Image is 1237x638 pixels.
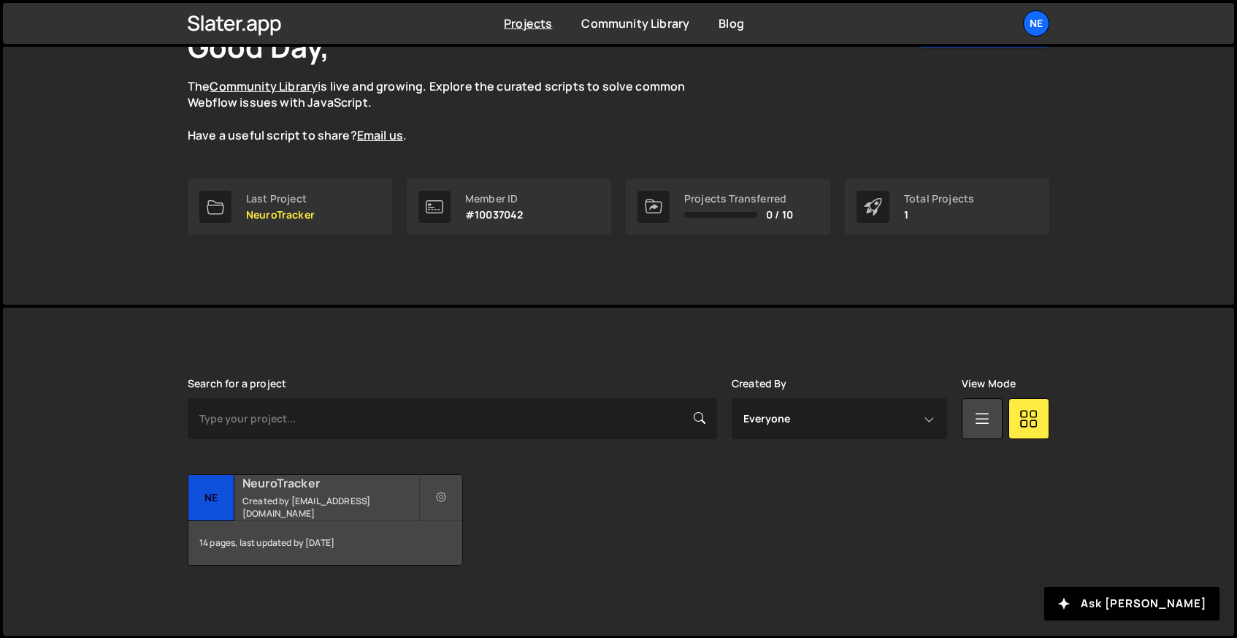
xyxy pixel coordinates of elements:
[719,15,744,31] a: Blog
[766,209,793,221] span: 0 / 10
[904,209,974,221] p: 1
[242,475,418,491] h2: NeuroTracker
[465,193,523,205] div: Member ID
[1023,10,1049,37] a: Ne
[684,193,793,205] div: Projects Transferred
[357,127,403,143] a: Email us
[904,193,974,205] div: Total Projects
[962,378,1016,390] label: View Mode
[581,15,689,31] a: Community Library
[188,179,392,235] a: Last Project NeuroTracker
[465,209,523,221] p: #10037042
[732,378,787,390] label: Created By
[242,495,418,520] small: Created by [EMAIL_ADDRESS][DOMAIN_NAME]
[1044,587,1219,620] button: Ask [PERSON_NAME]
[188,475,234,521] div: Ne
[504,15,552,31] a: Projects
[188,398,717,439] input: Type your project...
[188,78,713,144] p: The is live and growing. Explore the curated scripts to solve common Webflow issues with JavaScri...
[246,209,315,221] p: NeuroTracker
[210,78,318,94] a: Community Library
[188,474,463,566] a: Ne NeuroTracker Created by [EMAIL_ADDRESS][DOMAIN_NAME] 14 pages, last updated by [DATE]
[246,193,315,205] div: Last Project
[188,378,286,390] label: Search for a project
[188,521,462,565] div: 14 pages, last updated by [DATE]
